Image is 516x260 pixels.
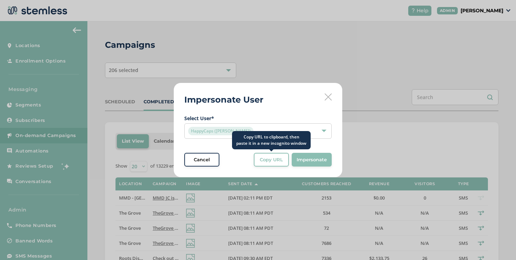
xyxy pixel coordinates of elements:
iframe: Chat Widget [481,226,516,260]
button: Copy URL [254,153,289,167]
button: Impersonate [292,153,332,167]
button: Cancel [184,153,219,167]
span: Impersonate [297,156,327,163]
h2: Impersonate User [184,93,263,106]
div: Copy URL to clipboard, then paste it in a new incognito window [232,131,311,149]
span: Cancel [194,156,210,163]
label: Select User [184,115,332,122]
span: Copy URL [260,156,283,163]
span: HappyCaps ([PERSON_NAME]) [188,127,253,135]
